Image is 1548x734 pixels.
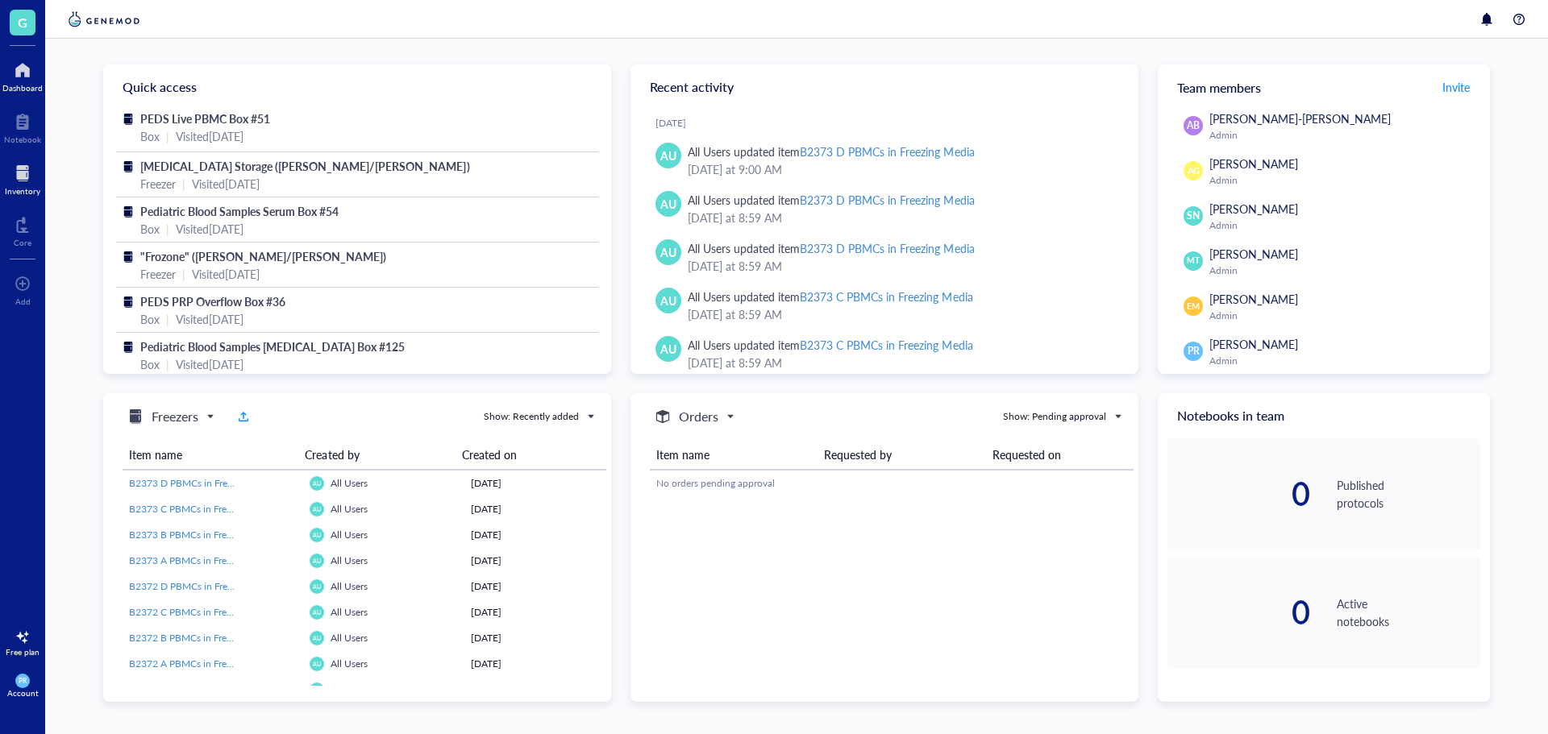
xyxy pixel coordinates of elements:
div: Freezer [140,175,176,193]
span: All Users [331,682,368,696]
div: Admin [1209,174,1474,187]
div: [DATE] [471,554,600,568]
span: AU [660,195,676,213]
a: B2372 C PBMCs in Freezing Media [129,605,297,620]
span: Pediatric Blood Samples [MEDICAL_DATA] Box #125 [140,338,405,355]
span: B2373 D PBMCs in Freezing Media [129,476,278,490]
span: AU [660,292,676,309]
span: B2373 A PBMCs in Freezing Media [129,554,277,567]
div: [DATE] [471,631,600,645]
div: Visited [DATE] [176,310,243,328]
span: AU [313,531,321,538]
div: All Users updated item [688,143,975,160]
div: Admin [1209,355,1474,367]
div: | [166,355,169,373]
div: | [182,265,185,283]
span: AG [1187,164,1200,178]
span: PR [19,677,27,685]
a: B2373 D PBMCs in Freezing Media [129,476,297,491]
div: [DATE] [471,657,600,671]
div: 0 [1167,596,1311,628]
span: All Users [331,476,368,490]
span: B2372 D PBMCs in Freezing Media [129,579,278,593]
div: Recent activity [630,64,1138,110]
div: Visited [DATE] [176,220,243,238]
span: AU [313,634,321,641]
div: B2373 C PBMCs in Freezing Media [800,288,972,305]
div: Account [7,688,39,698]
div: | [166,310,169,328]
div: Active notebooks [1337,595,1480,630]
span: B2372 A PBMCs in Freezing Media [129,657,277,670]
span: AU [660,243,676,261]
div: [DATE] [471,682,600,697]
span: AU [313,608,321,616]
a: Core [14,212,31,247]
span: All Users [331,657,368,670]
span: All Users [331,554,368,567]
h5: Freezers [152,407,198,426]
div: | [166,127,169,145]
th: Created by [298,440,456,470]
div: | [182,175,185,193]
span: B2372 C PBMCs in Freezing Media [129,605,277,619]
span: All Users [331,528,368,541]
h5: Orders [679,407,718,426]
span: PEDS Live PBMC Box #51 [140,110,270,126]
span: MT [1187,255,1199,267]
div: Freezer [140,265,176,283]
span: Pediatric Blood Samples Serum Box #54 [140,203,339,219]
span: "Frozone" ([PERSON_NAME]/[PERSON_NAME]) [140,248,386,264]
span: AB [1187,118,1200,133]
div: [DATE] at 8:59 AM [688,257,1113,275]
div: Free plan [6,647,40,657]
div: Admin [1209,309,1474,322]
span: AU [313,660,321,667]
div: [DATE] at 8:59 AM [688,209,1113,226]
div: Box [140,355,160,373]
a: AUAll Users updated itemB2373 C PBMCs in Freezing Media[DATE] at 8:59 AM [643,281,1126,330]
th: Created on [456,440,593,470]
div: Admin [1209,264,1474,277]
div: Admin [1209,219,1474,232]
a: B2373 B PBMCs in Freezing Media [129,528,297,542]
a: AUAll Users updated itemB2373 C PBMCs in Freezing Media[DATE] at 8:59 AM [643,330,1126,378]
span: PEDS PRP Overflow Box #36 [140,293,285,309]
th: Requested on [986,440,1134,470]
span: AU [313,479,321,487]
img: genemod-logo [64,10,144,29]
div: Box [140,310,160,328]
span: All Users [331,502,368,516]
div: [DATE] [471,579,600,594]
span: [PERSON_NAME] [1209,201,1298,217]
a: B2372 B PBMCs in Freezing Media [129,631,297,645]
span: PR [1188,344,1200,359]
div: Notebooks in team [1158,393,1490,438]
span: Invite [1442,79,1470,95]
div: Show: Recently added [484,409,579,424]
span: [PERSON_NAME]-[PERSON_NAME] [1209,110,1391,126]
span: [PERSON_NAME] [1209,246,1298,262]
span: All Users [331,579,368,593]
span: [PERSON_NAME] [1209,336,1298,352]
div: [DATE] [471,605,600,620]
div: Visited [DATE] [192,265,260,283]
a: Inventory [5,160,40,196]
div: [DATE] at 8:59 AM [688,305,1113,323]
div: 0 [1167,478,1311,510]
span: AU [660,147,676,164]
div: B2373 D PBMCs in Freezing Media [800,192,974,208]
div: Team members [1158,64,1490,110]
a: B2372 A PBMCs in Freezing Media [129,657,297,671]
span: AU [313,505,321,512]
div: [DATE] [471,502,600,516]
div: B2373 D PBMCs in Freezing Media [800,143,974,160]
button: Invite [1442,74,1471,100]
div: [DATE] [471,528,600,542]
div: Published protocols [1337,476,1480,512]
div: Visited [DATE] [176,355,243,373]
th: Requested by [818,440,985,470]
div: [DATE] at 9:00 AM [688,160,1113,178]
div: Visited [DATE] [192,175,260,193]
